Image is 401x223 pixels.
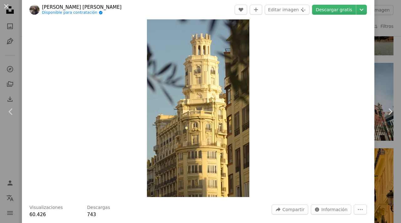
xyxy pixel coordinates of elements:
img: Un edificio alto con un reloj en la parte superior [147,15,249,197]
button: Más acciones [354,205,367,215]
button: Elegir el tamaño de descarga [356,5,367,15]
button: Me gusta [235,5,247,15]
a: Disponible para contratación [42,10,122,15]
span: Información [321,205,347,214]
button: Editar imagen [265,5,310,15]
img: Ve al perfil de Anja Lee Ming Becker [29,5,39,15]
button: Añade a la colección [250,5,262,15]
span: Compartir [282,205,304,214]
button: Estadísticas sobre esta imagen [311,205,351,215]
button: Ampliar en esta imagen [147,15,249,197]
h3: Visualizaciones [29,205,63,211]
a: Descargar gratis [312,5,356,15]
span: 60.426 [29,212,46,217]
a: Siguiente [379,82,401,142]
button: Compartir esta imagen [272,205,308,215]
h3: Descargas [87,205,110,211]
a: [PERSON_NAME] [PERSON_NAME] [42,4,122,10]
span: 743 [87,212,96,217]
